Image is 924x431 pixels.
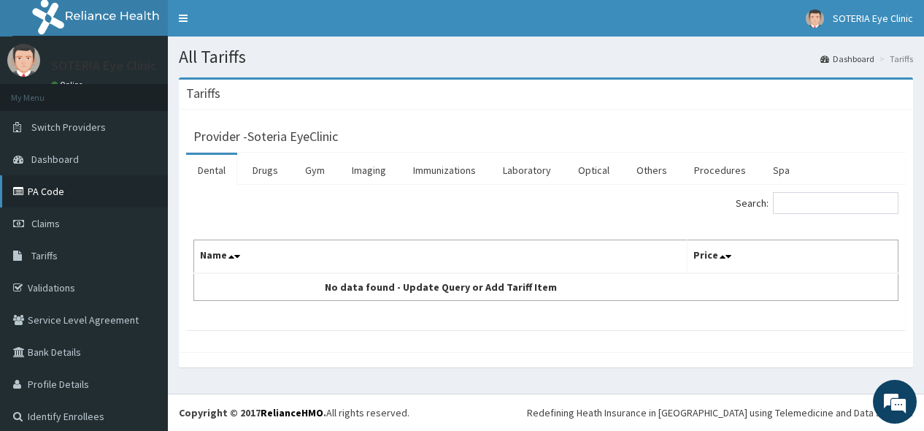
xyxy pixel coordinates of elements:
[168,394,924,431] footer: All rights reserved.
[293,155,336,186] a: Gym
[186,155,237,186] a: Dental
[820,53,874,65] a: Dashboard
[193,130,338,143] h3: Provider - Soteria EyeClinic
[179,47,913,66] h1: All Tariffs
[31,217,60,230] span: Claims
[194,240,688,274] th: Name
[401,155,488,186] a: Immunizations
[736,192,898,214] label: Search:
[261,406,323,419] a: RelianceHMO
[241,155,290,186] a: Drugs
[51,59,157,72] p: SOTERIA Eye Clinic
[682,155,758,186] a: Procedures
[7,44,40,77] img: User Image
[31,153,79,166] span: Dashboard
[625,155,679,186] a: Others
[833,12,913,25] span: SOTERIA Eye Clinic
[687,240,898,274] th: Price
[761,155,801,186] a: Spa
[51,80,86,90] a: Online
[194,273,688,301] td: No data found - Update Query or Add Tariff Item
[773,192,898,214] input: Search:
[806,9,824,28] img: User Image
[527,405,913,420] div: Redefining Heath Insurance in [GEOGRAPHIC_DATA] using Telemedicine and Data Science!
[179,406,326,419] strong: Copyright © 2017 .
[31,249,58,262] span: Tariffs
[186,87,220,100] h3: Tariffs
[491,155,563,186] a: Laboratory
[566,155,621,186] a: Optical
[876,53,913,65] li: Tariffs
[340,155,398,186] a: Imaging
[31,121,106,134] span: Switch Providers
